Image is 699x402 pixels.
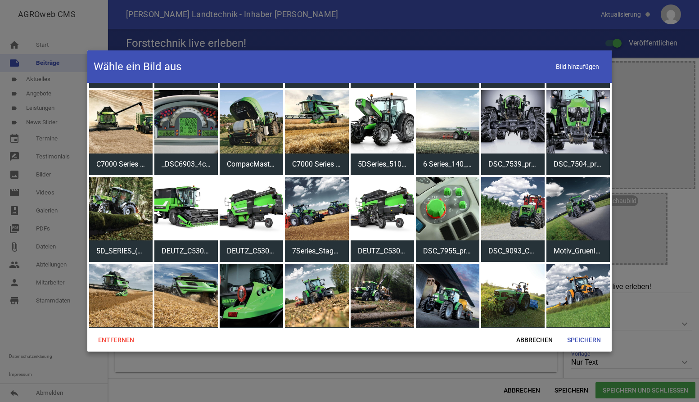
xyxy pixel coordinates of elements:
span: 6 Series_140_TTV_LRC_Field_DSC_9898_preview.jpg [416,153,479,176]
span: 7Series_Stage4(T4F)_Field_Mixed Picture 6,7 Series Field_Seeding_preview.jpg [285,239,348,263]
span: C7000 Series (Tier 4)_308.8301.1.6-9 12-13_preview.jpg [89,153,153,176]
span: DEUTZ_C5305_STUDIO_DSC_9746_preview.jpg [351,239,414,263]
span: Speichern [560,332,608,348]
span: DSC_6544_Retusche_20161012_preview.jpg [351,326,414,350]
span: DSC_6822-1_preview.jpg [154,326,218,350]
span: DSC_7504_preview.jpg [546,153,610,176]
span: DSC_7955_preview.jpg [416,239,479,263]
span: DSC_5911_Motiv_Kommunal Kopie_preview.jpg [546,326,610,350]
span: DSC_5999_Motiv_Feld_hoch Kopie_preview.jpg [285,326,348,350]
span: 5DSeries_5100.4D_ DSC_7062_preview.jpg [351,153,414,176]
h4: Wähle ein Bild aus [94,59,181,74]
span: DEUTZ_C5305_STUDIO_DSC_9745_preview.jpg [220,239,283,263]
span: DSC_0168_2-1_preview.jpg [481,326,545,350]
span: Motiv_Gruenland_Retusche_preview.jpg [546,239,610,263]
span: Bild hinzufügen [550,57,605,76]
span: DSC_9093_CMYK_preview.jpg [481,239,545,263]
span: _DSC6903_4c_preview.jpg [154,153,218,176]
span: DSC_7248_preview.jpg [220,326,283,350]
span: DSC_6072_Ret02_preview.jpg [416,326,479,350]
span: DEUTZ_C5305_STUDIO_DSC_9843_preview.jpg [154,239,218,263]
span: DSC_6799_preview.jpg [89,326,153,350]
span: CompacMaster_Baler on the go_MG_0550_preview.jpg [220,153,283,176]
span: Entfernen [91,332,141,348]
span: DSC_7539_preview.jpg [481,153,545,176]
span: Abbrechen [509,332,560,348]
span: C7000 Series (Tier 4)__DSC_4013_preview.jpg [285,153,348,176]
span: 5D_SERIES_(Tier_4i)_DSC7663_2_preview.jpg [89,239,153,263]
